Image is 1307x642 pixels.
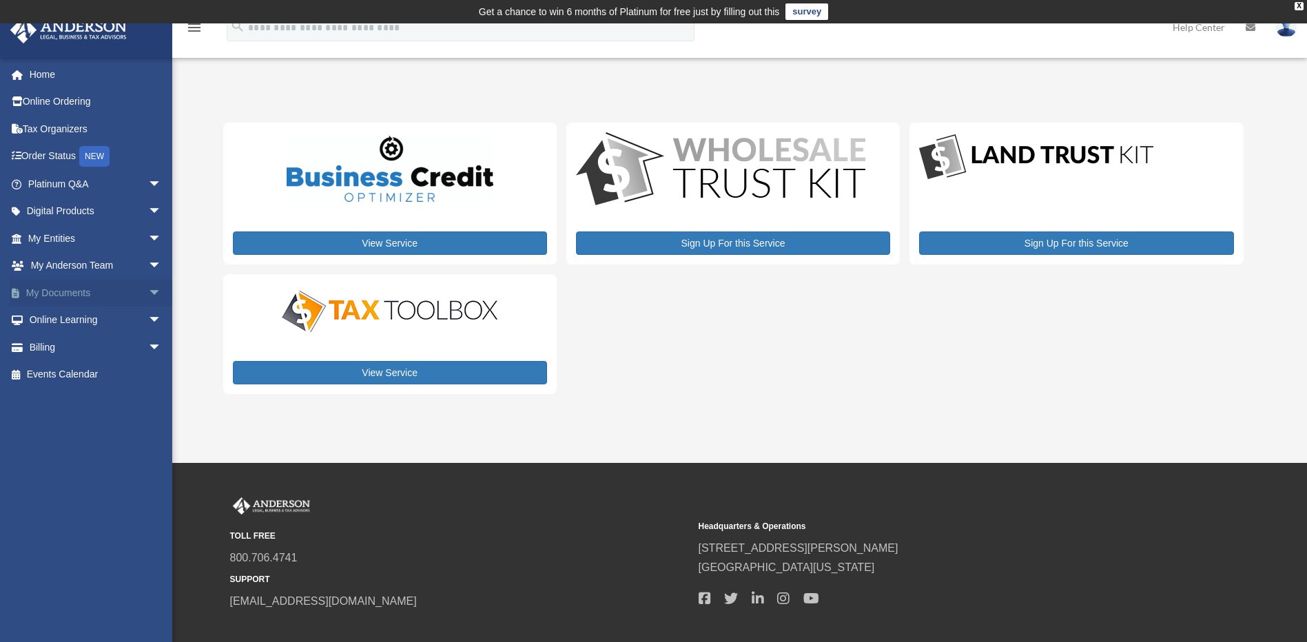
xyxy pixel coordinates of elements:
a: [STREET_ADDRESS][PERSON_NAME] [699,542,898,554]
a: Events Calendar [10,361,183,389]
img: User Pic [1276,17,1297,37]
img: WS-Trust-Kit-lgo-1.jpg [576,132,865,209]
a: Sign Up For this Service [919,231,1233,255]
span: arrow_drop_down [148,279,176,307]
a: survey [785,3,828,20]
img: LandTrust_lgo-1.jpg [919,132,1153,183]
a: menu [186,24,203,36]
a: Online Ordering [10,88,183,116]
div: Get a chance to win 6 months of Platinum for free just by filling out this [479,3,780,20]
a: View Service [233,231,547,255]
a: Home [10,61,183,88]
a: 800.706.4741 [230,552,298,563]
div: close [1295,2,1304,10]
small: SUPPORT [230,572,689,587]
a: [GEOGRAPHIC_DATA][US_STATE] [699,561,875,573]
a: Order StatusNEW [10,143,183,171]
span: arrow_drop_down [148,198,176,226]
a: My Anderson Teamarrow_drop_down [10,252,183,280]
img: Anderson Advisors Platinum Portal [230,497,313,515]
span: arrow_drop_down [148,252,176,280]
a: Platinum Q&Aarrow_drop_down [10,170,183,198]
a: Tax Organizers [10,115,183,143]
a: My Documentsarrow_drop_down [10,279,183,307]
span: arrow_drop_down [148,333,176,362]
a: Billingarrow_drop_down [10,333,183,361]
a: Digital Productsarrow_drop_down [10,198,176,225]
a: My Entitiesarrow_drop_down [10,225,183,252]
small: Headquarters & Operations [699,519,1157,534]
div: NEW [79,146,110,167]
i: menu [186,19,203,36]
a: Online Learningarrow_drop_down [10,307,183,334]
a: View Service [233,361,547,384]
a: [EMAIL_ADDRESS][DOMAIN_NAME] [230,595,417,607]
i: search [230,19,245,34]
small: TOLL FREE [230,529,689,543]
span: arrow_drop_down [148,170,176,198]
a: Sign Up For this Service [576,231,890,255]
span: arrow_drop_down [148,307,176,335]
span: arrow_drop_down [148,225,176,253]
img: Anderson Advisors Platinum Portal [6,17,131,43]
